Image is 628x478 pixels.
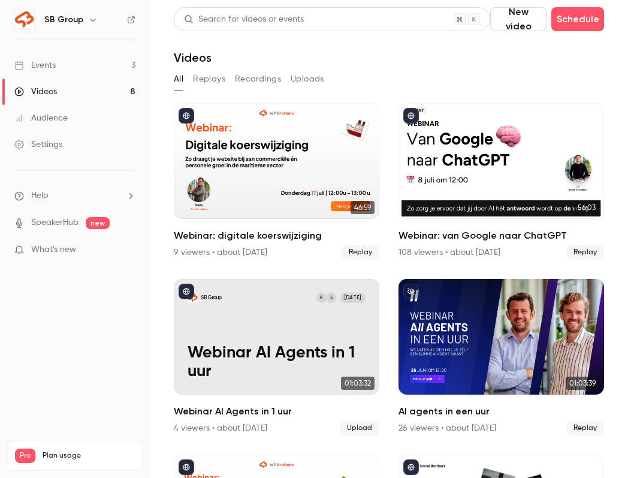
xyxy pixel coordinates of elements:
[43,451,135,461] span: Plan usage
[31,243,76,256] span: What's new
[340,421,379,435] span: Upload
[342,245,379,260] span: Replay
[15,449,35,463] span: Pro
[31,217,78,229] a: SpeakerHub
[403,108,419,124] button: published
[398,229,604,243] h2: Webinar: van Google naar ChatGPT
[398,246,500,258] div: 108 viewers • about [DATE]
[31,190,49,202] span: Help
[184,13,304,26] div: Search for videos or events
[566,377,599,390] span: 01:03:39
[174,70,183,89] button: All
[398,279,604,435] a: 01:03:39AI agents in een uur26 viewers • about [DATE]Replay
[174,279,379,435] a: Webinar AI Agents in 1 uurSB GroupSR[DATE]Webinar AI Agents in 1 uur01:03:32Webinar AI Agents in ...
[174,279,379,435] li: Webinar AI Agents in 1 uur
[44,14,83,26] h6: SB Group
[490,7,547,31] button: New video
[235,70,281,89] button: Recordings
[179,108,194,124] button: published
[174,103,379,260] li: Webinar: digitale koerswijziging
[403,459,419,475] button: published
[398,103,604,260] li: Webinar: van Google naar ChatGPT
[325,292,337,303] div: S
[174,246,267,258] div: 9 viewers • about [DATE]
[174,50,212,65] h1: Videos
[340,293,366,303] span: [DATE]
[174,404,379,419] h2: Webinar AI Agents in 1 uur
[14,139,62,151] div: Settings
[174,422,267,434] div: 4 viewers • about [DATE]
[316,292,327,303] div: R
[566,245,604,260] span: Replay
[341,377,375,390] span: 01:03:32
[188,344,366,381] p: Webinar AI Agents in 1 uur
[14,190,135,202] li: help-dropdown-opener
[398,103,604,260] a: 56:03Webinar: van Google naar ChatGPT108 viewers • about [DATE]Replay
[291,70,324,89] button: Uploads
[14,59,56,71] div: Events
[179,284,194,299] button: published
[179,459,194,475] button: published
[174,103,379,260] a: 46:59Webinar: digitale koerswijziging9 viewers • about [DATE]Replay
[121,245,135,255] iframe: Noticeable Trigger
[551,7,604,31] button: Schedule
[201,294,222,302] p: SB Group
[574,201,599,214] span: 56:03
[174,229,379,243] h2: Webinar: digitale koerswijziging
[351,201,375,214] span: 46:59
[398,404,604,419] h2: AI agents in een uur
[14,112,68,124] div: Audience
[14,86,57,98] div: Videos
[398,422,496,434] div: 26 viewers • about [DATE]
[398,279,604,435] li: AI agents in een uur
[86,217,110,229] span: new
[403,284,419,299] button: unpublished
[566,421,604,435] span: Replay
[193,70,225,89] button: Replays
[174,7,604,471] section: Videos
[15,10,34,29] img: SB Group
